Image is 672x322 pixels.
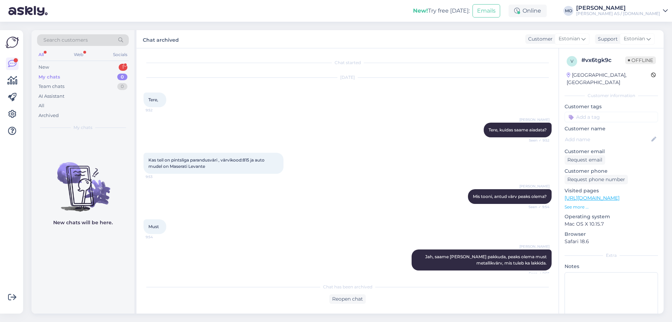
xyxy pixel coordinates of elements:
span: My chats [73,124,92,131]
div: Request email [565,155,605,165]
div: Web [72,50,85,59]
img: Askly Logo [6,36,19,49]
div: [PERSON_NAME] AS / [DOMAIN_NAME] [576,11,660,16]
span: 9:53 [146,174,172,179]
div: Chat started [143,60,552,66]
span: Chat has been archived [323,284,372,290]
input: Add a tag [565,112,658,122]
div: AI Assistant [38,93,64,100]
span: 9:52 [146,108,172,113]
div: Extra [565,252,658,259]
p: See more ... [565,204,658,210]
p: Browser [565,231,658,238]
img: No chats [31,150,134,213]
a: [URL][DOMAIN_NAME] [565,195,619,201]
div: 0 [117,83,127,90]
button: Emails [472,4,500,18]
label: Chat archived [143,34,179,44]
div: MO [563,6,573,16]
span: Estonian [624,35,645,43]
span: Jah, saame [PERSON_NAME] pakkuda, peaks olema must metallikvärv, mis tuleb ka lakkida. [425,254,548,266]
p: Visited pages [565,187,658,194]
p: Customer name [565,125,658,132]
div: All [38,102,44,109]
div: Team chats [38,83,64,90]
div: Reopen chat [329,294,366,304]
span: [PERSON_NAME] [519,184,549,189]
p: Customer phone [565,167,658,175]
b: New! [413,7,428,14]
span: [PERSON_NAME] [519,244,549,249]
p: Operating system [565,213,658,220]
span: 9:54 [146,234,172,240]
p: Notes [565,263,658,270]
div: Socials [112,50,129,59]
span: Mis tooni, antud värv peaks olema? [473,194,547,199]
div: Archived [38,112,59,119]
p: Safari 18.6 [565,238,658,245]
a: [PERSON_NAME][PERSON_NAME] AS / [DOMAIN_NAME] [576,5,668,16]
div: 0 [117,74,127,81]
p: Customer tags [565,103,658,110]
span: Must [148,224,159,229]
div: [GEOGRAPHIC_DATA], [GEOGRAPHIC_DATA] [567,71,651,86]
span: Seen ✓ 9:54 [523,204,549,210]
div: Request phone number [565,175,628,184]
div: Try free [DATE]: [413,7,470,15]
span: Tere, [148,97,158,102]
span: v [570,59,573,64]
div: 1 [119,64,127,71]
span: Estonian [559,35,580,43]
span: Seen ✓ 9:55 [523,271,549,276]
span: Kas teil on pintsliga parandusväri , värvikood:815 ja auto mudel on Maserati Levante [148,157,266,169]
p: Mac OS X 10.15.7 [565,220,658,228]
div: [DATE] [143,74,552,81]
input: Add name [565,136,650,143]
span: Search customers [43,36,88,44]
p: Customer email [565,148,658,155]
span: Offline [625,56,656,64]
div: Online [509,5,547,17]
div: My chats [38,74,60,81]
span: Seen ✓ 9:52 [523,138,549,143]
span: [PERSON_NAME] [519,117,549,122]
div: Support [595,35,618,43]
div: All [37,50,45,59]
p: New chats will be here. [53,219,113,226]
div: Customer [525,35,553,43]
div: Customer information [565,93,658,99]
span: Tere, kuidas saame aiadata? [489,127,547,132]
div: [PERSON_NAME] [576,5,660,11]
div: New [38,64,49,71]
div: # vx6tgk9c [581,56,625,64]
